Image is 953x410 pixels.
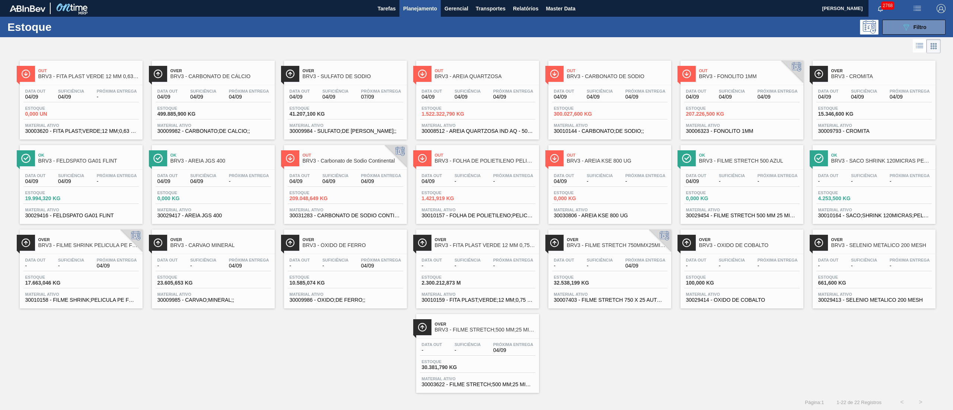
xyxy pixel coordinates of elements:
span: 04/09 [290,94,310,100]
a: ÍconeOverBRV3 - SULFATO DE SODIOData out04/09Suficiência04/09Próxima Entrega07/09Estoque41.207,10... [278,55,411,140]
span: 04/09 [229,94,269,100]
span: Material ativo [686,123,798,128]
img: Ícone [814,154,823,163]
span: Próxima Entrega [758,173,798,178]
span: Suficiência [322,258,348,262]
span: Suficiência [190,258,216,262]
span: 04/09 [157,179,178,184]
span: BRV3 - AREIA JGS 400 [170,158,271,164]
span: 30009793 - CROMITA [818,128,930,134]
span: 10.585,074 KG [290,280,342,286]
span: - [890,179,930,184]
span: Suficiência [719,173,745,178]
span: BRV3 - FILME STRETCH 750MMX25MICRA [567,243,667,248]
span: BRV3 - AREIA KSE 800 UG [567,158,667,164]
span: 30010157 - FOLHA DE POLIETILENO;PELICULA POLIETILEN [422,213,533,218]
span: Data out [157,89,178,93]
span: 2.300.212,873 M [422,280,474,286]
span: Próxima Entrega [625,173,666,178]
span: Tarefas [377,4,396,13]
img: Logout [937,4,946,13]
span: Material ativo [554,208,666,212]
span: 04/09 [851,94,877,100]
span: Over [435,237,535,242]
span: - [758,179,798,184]
a: ÍconeOverBRV3 - CROMITAData out04/09Suficiência04/09Próxima Entrega04/09Estoque15.346,600 KGMater... [807,55,939,140]
span: 04/09 [58,179,84,184]
span: Data out [290,89,310,93]
span: 15.346,600 KG [818,111,870,117]
span: Relatórios [513,4,538,13]
span: Estoque [686,190,738,195]
span: 04/09 [58,94,84,100]
span: - [554,263,574,269]
span: Material ativo [818,292,930,297]
span: Material ativo [290,123,401,128]
span: Estoque [422,275,474,279]
span: 4.253,500 KG [818,196,870,201]
span: Suficiência [190,89,216,93]
span: Suficiência [322,89,348,93]
span: BRV3 - CARVAO MINERAL [170,243,271,248]
span: Suficiência [455,258,481,262]
a: ÍconeOutBRV3 - AREIA KSE 800 UGData out04/09Suficiência-Próxima Entrega-Estoque0,000 KGMaterial a... [543,140,675,224]
span: Próxima Entrega [361,258,401,262]
span: Material ativo [686,292,798,297]
span: 19.994,320 KG [25,196,77,201]
span: Próxima Entrega [229,258,269,262]
span: Estoque [554,106,606,110]
span: Material ativo [290,292,401,297]
img: Ícone [550,154,559,163]
span: Ok [831,153,932,157]
span: Planejamento [403,4,437,13]
span: BRV3 - CARBONATO DE SÓDIO [567,74,667,79]
span: 04/09 [25,179,46,184]
span: 04/09 [422,179,442,184]
img: Ícone [682,154,691,163]
span: 04/09 [625,263,666,269]
span: Suficiência [587,258,613,262]
span: Data out [422,258,442,262]
span: Estoque [554,275,606,279]
img: Ícone [286,238,295,247]
a: ÍconeOverBRV3 - CARVAO MINERALData out-Suficiência-Próxima Entrega04/09Estoque23.605,653 KGMateri... [146,224,278,308]
span: Estoque [818,106,870,110]
span: 30006323 - FONOLITO 1MM [686,128,798,134]
img: Ícone [814,69,823,79]
span: Próxima Entrega [758,258,798,262]
a: ÍconeOverBRV3 - CARBONATO DE CÁLCIOData out04/09Suficiência04/09Próxima Entrega04/09Estoque499.88... [146,55,278,140]
span: Data out [818,173,839,178]
button: Notificações [868,3,892,14]
span: Out [435,153,535,157]
span: 207.226,500 KG [686,111,738,117]
span: Material ativo [818,208,930,212]
span: Out [303,153,403,157]
span: Over [303,237,403,242]
span: Estoque [157,275,210,279]
span: 30031283 - CARBONATO DE SODIO CONTINENTAL [290,213,401,218]
span: Próxima Entrega [361,89,401,93]
span: Suficiência [455,89,481,93]
span: Próxima Entrega [758,89,798,93]
span: - [322,263,348,269]
span: 17.663,046 KG [25,280,77,286]
span: 499.885,900 KG [157,111,210,117]
img: Ícone [21,154,31,163]
span: Material ativo [554,123,666,128]
span: Out [435,68,535,73]
span: 30009984 - SULFATO;DE SODIO ANIDRO;; [290,128,401,134]
span: 30030806 - AREIA KSE 800 UG [554,213,666,218]
span: 300.027,600 KG [554,111,606,117]
span: Próxima Entrega [229,173,269,178]
span: Over [699,237,800,242]
span: - [97,179,137,184]
span: Over [831,68,932,73]
span: Estoque [157,190,210,195]
span: Over [170,68,271,73]
span: Material ativo [818,123,930,128]
span: Data out [554,173,574,178]
span: Ok [170,153,271,157]
span: Suficiência [851,173,877,178]
span: 04/09 [554,179,574,184]
span: - [719,263,745,269]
